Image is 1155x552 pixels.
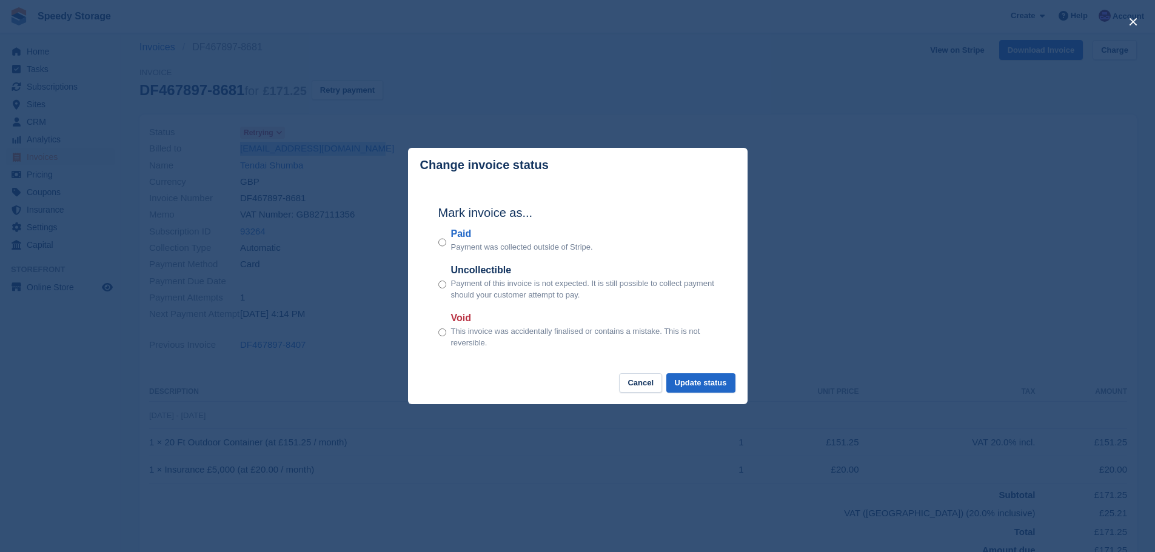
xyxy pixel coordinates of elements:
button: Cancel [619,373,662,393]
label: Uncollectible [451,263,717,278]
label: Paid [451,227,593,241]
p: Change invoice status [420,158,549,172]
label: Void [451,311,717,325]
p: This invoice was accidentally finalised or contains a mistake. This is not reversible. [451,325,717,349]
h2: Mark invoice as... [438,204,717,222]
button: Update status [666,373,735,393]
button: close [1123,12,1143,32]
p: Payment of this invoice is not expected. It is still possible to collect payment should your cust... [451,278,717,301]
p: Payment was collected outside of Stripe. [451,241,593,253]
